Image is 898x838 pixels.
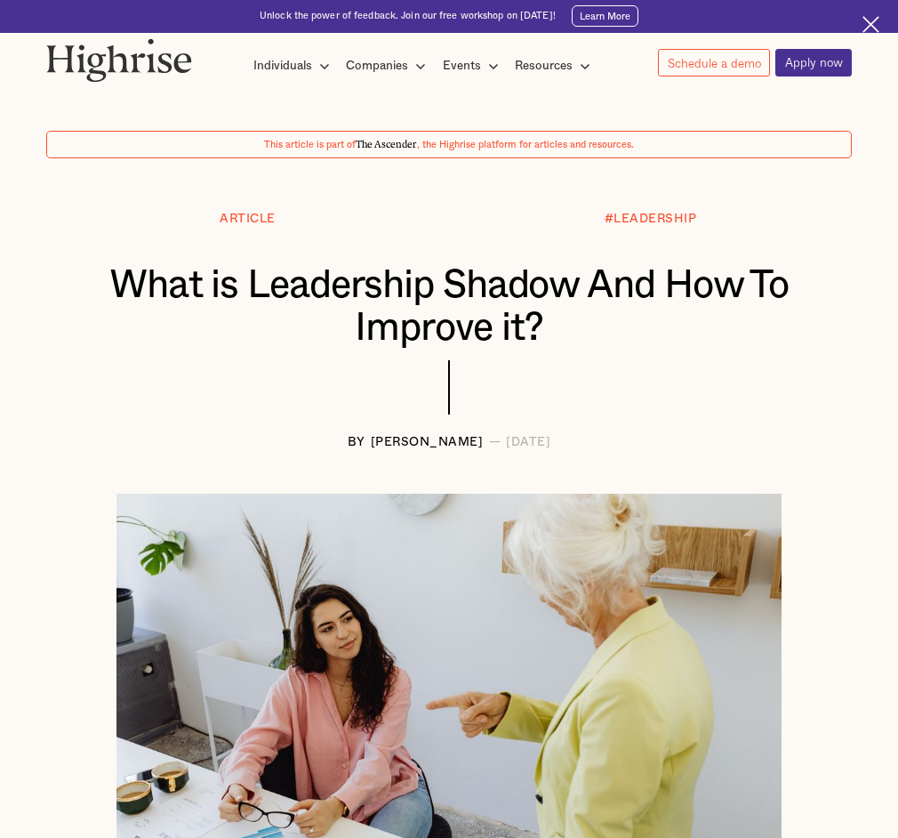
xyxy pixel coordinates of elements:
div: Events [443,55,504,77]
div: Individuals [253,55,312,77]
div: — [489,436,501,449]
div: [DATE] [506,436,550,449]
a: Learn More [572,5,638,27]
div: Events [443,55,481,77]
span: This article is part of [264,140,356,149]
span: , the Highrise platform for articles and resources. [417,140,634,149]
div: Companies [346,55,431,77]
a: Schedule a demo [658,49,770,76]
div: Article [220,213,276,226]
div: [PERSON_NAME] [371,436,484,449]
div: Individuals [253,55,335,77]
div: Companies [346,55,408,77]
div: Resources [515,55,596,77]
a: Apply now [775,49,852,77]
div: Unlock the power of feedback. Join our free workshop on [DATE]! [260,10,556,23]
span: The Ascender [356,137,417,149]
img: Highrise logo [46,38,192,83]
div: BY [348,436,365,449]
h1: What is Leadership Shadow And How To Improve it? [81,264,818,350]
div: #LEADERSHIP [605,213,697,226]
img: Cross icon [862,16,878,32]
div: Resources [515,55,573,77]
